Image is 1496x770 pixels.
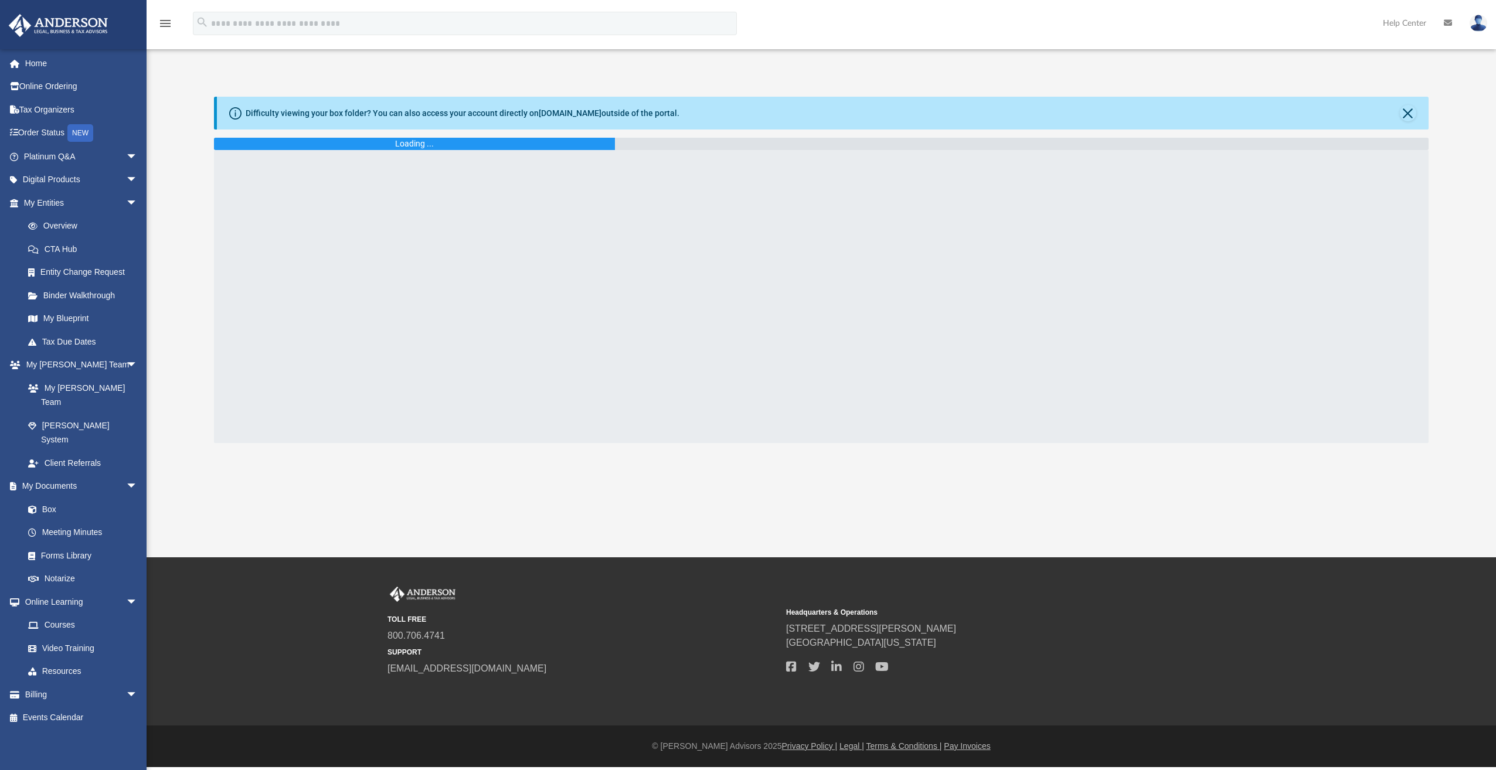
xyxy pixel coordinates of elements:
[387,587,458,602] img: Anderson Advisors Platinum Portal
[1470,15,1487,32] img: User Pic
[16,451,149,475] a: Client Referrals
[16,660,149,683] a: Resources
[8,706,155,730] a: Events Calendar
[8,683,155,706] a: Billingarrow_drop_down
[16,521,149,544] a: Meeting Minutes
[126,590,149,614] span: arrow_drop_down
[16,614,149,637] a: Courses
[126,191,149,215] span: arrow_drop_down
[8,75,155,98] a: Online Ordering
[246,107,679,120] div: Difficulty viewing your box folder? You can also access your account directly on outside of the p...
[8,590,149,614] a: Online Learningarrow_drop_down
[126,475,149,499] span: arrow_drop_down
[839,741,864,751] a: Legal |
[8,52,155,75] a: Home
[16,214,155,238] a: Overview
[387,631,445,640] a: 800.706.4741
[16,330,155,353] a: Tax Due Dates
[8,191,155,214] a: My Entitiesarrow_drop_down
[16,544,144,567] a: Forms Library
[16,284,155,307] a: Binder Walkthrough
[147,740,1496,752] div: © [PERSON_NAME] Advisors 2025
[126,168,149,192] span: arrow_drop_down
[786,638,936,648] a: [GEOGRAPHIC_DATA][US_STATE]
[395,138,434,150] div: Loading ...
[16,498,144,521] a: Box
[16,237,155,261] a: CTA Hub
[8,475,149,498] a: My Documentsarrow_drop_down
[8,145,155,168] a: Platinum Q&Aarrow_drop_down
[16,261,155,284] a: Entity Change Request
[16,636,144,660] a: Video Training
[539,108,601,118] a: [DOMAIN_NAME]
[1400,105,1416,121] button: Close
[16,567,149,591] a: Notarize
[782,741,838,751] a: Privacy Policy |
[16,307,149,331] a: My Blueprint
[944,741,990,751] a: Pay Invoices
[126,145,149,169] span: arrow_drop_down
[387,647,778,657] small: SUPPORT
[158,22,172,30] a: menu
[158,16,172,30] i: menu
[387,614,778,625] small: TOLL FREE
[126,353,149,377] span: arrow_drop_down
[67,124,93,142] div: NEW
[387,663,546,673] a: [EMAIL_ADDRESS][DOMAIN_NAME]
[786,624,956,633] a: [STREET_ADDRESS][PERSON_NAME]
[8,98,155,121] a: Tax Organizers
[8,121,155,145] a: Order StatusNEW
[196,16,209,29] i: search
[8,168,155,192] a: Digital Productsarrow_drop_down
[786,607,1177,618] small: Headquarters & Operations
[16,414,149,451] a: [PERSON_NAME] System
[866,741,942,751] a: Terms & Conditions |
[5,14,111,37] img: Anderson Advisors Platinum Portal
[8,353,149,377] a: My [PERSON_NAME] Teamarrow_drop_down
[16,376,144,414] a: My [PERSON_NAME] Team
[126,683,149,707] span: arrow_drop_down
